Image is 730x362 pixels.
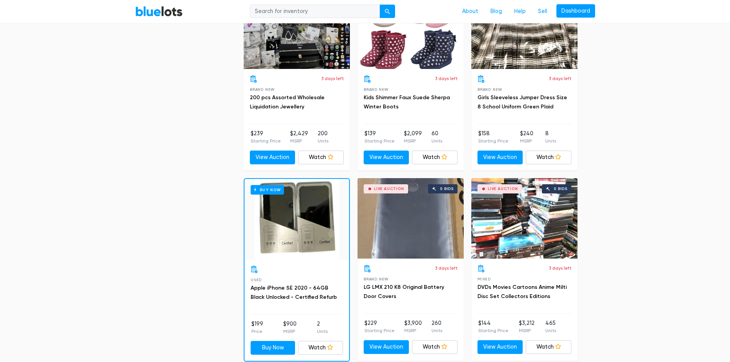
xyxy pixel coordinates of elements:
[456,4,484,19] a: About
[251,129,281,145] li: $239
[290,138,308,144] p: MSRP
[477,151,523,164] a: View Auction
[488,187,518,191] div: Live Auction
[251,341,295,355] a: Buy Now
[404,129,422,145] li: $2,099
[404,327,422,334] p: MSRP
[404,138,422,144] p: MSRP
[364,138,395,144] p: Starting Price
[477,87,502,92] span: Brand New
[250,87,275,92] span: Brand New
[431,319,442,334] li: 260
[435,75,458,82] p: 3 days left
[556,4,595,18] a: Dashboard
[519,319,535,334] li: $3,212
[484,4,508,19] a: Blog
[549,75,571,82] p: 3 days left
[364,277,389,281] span: Brand New
[298,151,344,164] a: Watch
[364,129,395,145] li: $139
[404,319,422,334] li: $3,900
[251,285,337,300] a: Apple iPhone SE 2020 - 64GB Black Unlocked - Certified Refurb
[135,6,183,17] a: BlueLots
[478,319,509,334] li: $144
[364,327,395,334] p: Starting Price
[520,138,533,144] p: MSRP
[364,151,409,164] a: View Auction
[317,328,328,335] p: Units
[431,129,442,145] li: 60
[321,75,344,82] p: 3 days left
[412,340,458,354] a: Watch
[364,94,450,110] a: Kids Shimmer Faux Suede Sherpa Winter Boots
[290,129,308,145] li: $2,429
[251,278,262,282] span: Used
[317,320,328,335] li: 2
[431,138,442,144] p: Units
[519,327,535,334] p: MSRP
[549,265,571,272] p: 3 days left
[283,320,297,335] li: $900
[545,327,556,334] p: Units
[435,265,458,272] p: 3 days left
[477,284,567,300] a: DVDs Movies Cartoons Anime Milti Disc Set Collectors Editions
[431,327,442,334] p: Units
[250,94,325,110] a: 200 pcs Assorted Wholesale Liquidation Jewellery
[364,284,444,300] a: LG LMX 210 K8 Original Battery Door Covers
[545,138,556,144] p: Units
[478,129,509,145] li: $158
[477,277,491,281] span: Mixed
[545,129,556,145] li: 8
[526,340,571,354] a: Watch
[298,341,343,355] a: Watch
[477,94,567,110] a: Girls Sleeveless Jumper Dress Size 8 School Uniform Green Plaid
[251,320,263,335] li: $199
[520,129,533,145] li: $240
[440,187,454,191] div: 0 bids
[250,151,295,164] a: View Auction
[358,178,464,259] a: Live Auction 0 bids
[318,138,328,144] p: Units
[374,187,404,191] div: Live Auction
[532,4,553,19] a: Sell
[477,340,523,354] a: View Auction
[478,138,509,144] p: Starting Price
[508,4,532,19] a: Help
[364,87,389,92] span: Brand New
[251,185,284,195] h6: Buy Now
[283,328,297,335] p: MSRP
[412,151,458,164] a: Watch
[250,5,380,18] input: Search for inventory
[471,178,577,259] a: Live Auction 0 bids
[251,138,281,144] p: Starting Price
[251,328,263,335] p: Price
[244,179,349,259] a: Buy Now
[364,340,409,354] a: View Auction
[478,327,509,334] p: Starting Price
[526,151,571,164] a: Watch
[364,319,395,334] li: $229
[318,129,328,145] li: 200
[545,319,556,334] li: 465
[554,187,568,191] div: 0 bids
